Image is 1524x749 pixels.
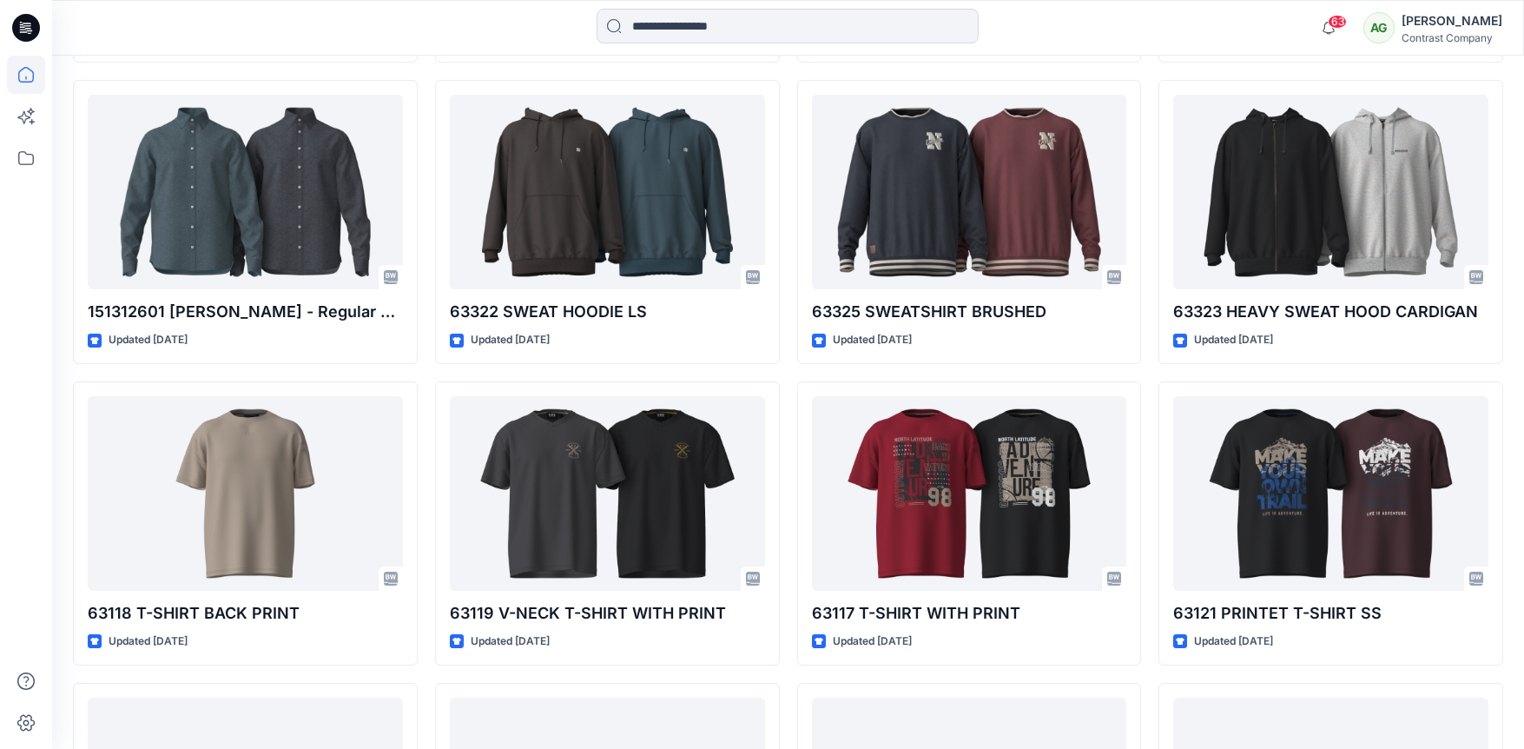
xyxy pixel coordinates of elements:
[812,95,1127,289] a: 63325 SWEATSHIRT BRUSHED
[450,601,765,626] p: 63119 V-NECK T-SHIRT WITH PRINT
[88,95,403,289] a: 151312601 Aron - Regular shirt LS - RG51201
[833,633,912,651] p: Updated [DATE]
[1402,10,1502,31] div: [PERSON_NAME]
[1173,300,1488,324] p: 63323 HEAVY SWEAT HOOD CARDIGAN
[1402,31,1502,44] div: Contrast Company
[1194,331,1273,349] p: Updated [DATE]
[109,633,188,651] p: Updated [DATE]
[471,331,550,349] p: Updated [DATE]
[1363,12,1395,43] div: AG
[88,300,403,324] p: 151312601 [PERSON_NAME] - Regular shirt LS - RG51201
[1173,601,1488,626] p: 63121 PRINTET T-SHIRT SS
[88,396,403,591] a: 63118 T-SHIRT BACK PRINT
[812,601,1127,626] p: 63117 T-SHIRT WITH PRINT
[833,331,912,349] p: Updated [DATE]
[812,396,1127,591] a: 63117 T-SHIRT WITH PRINT
[109,331,188,349] p: Updated [DATE]
[1173,95,1488,289] a: 63323 HEAVY SWEAT HOOD CARDIGAN
[88,601,403,626] p: 63118 T-SHIRT BACK PRINT
[1194,633,1273,651] p: Updated [DATE]
[450,300,765,324] p: 63322 SWEAT HOODIE LS
[1328,15,1347,29] span: 63
[812,300,1127,324] p: 63325 SWEATSHIRT BRUSHED
[450,396,765,591] a: 63119 V-NECK T-SHIRT WITH PRINT
[1173,396,1488,591] a: 63121 PRINTET T-SHIRT SS
[471,633,550,651] p: Updated [DATE]
[450,95,765,289] a: 63322 SWEAT HOODIE LS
